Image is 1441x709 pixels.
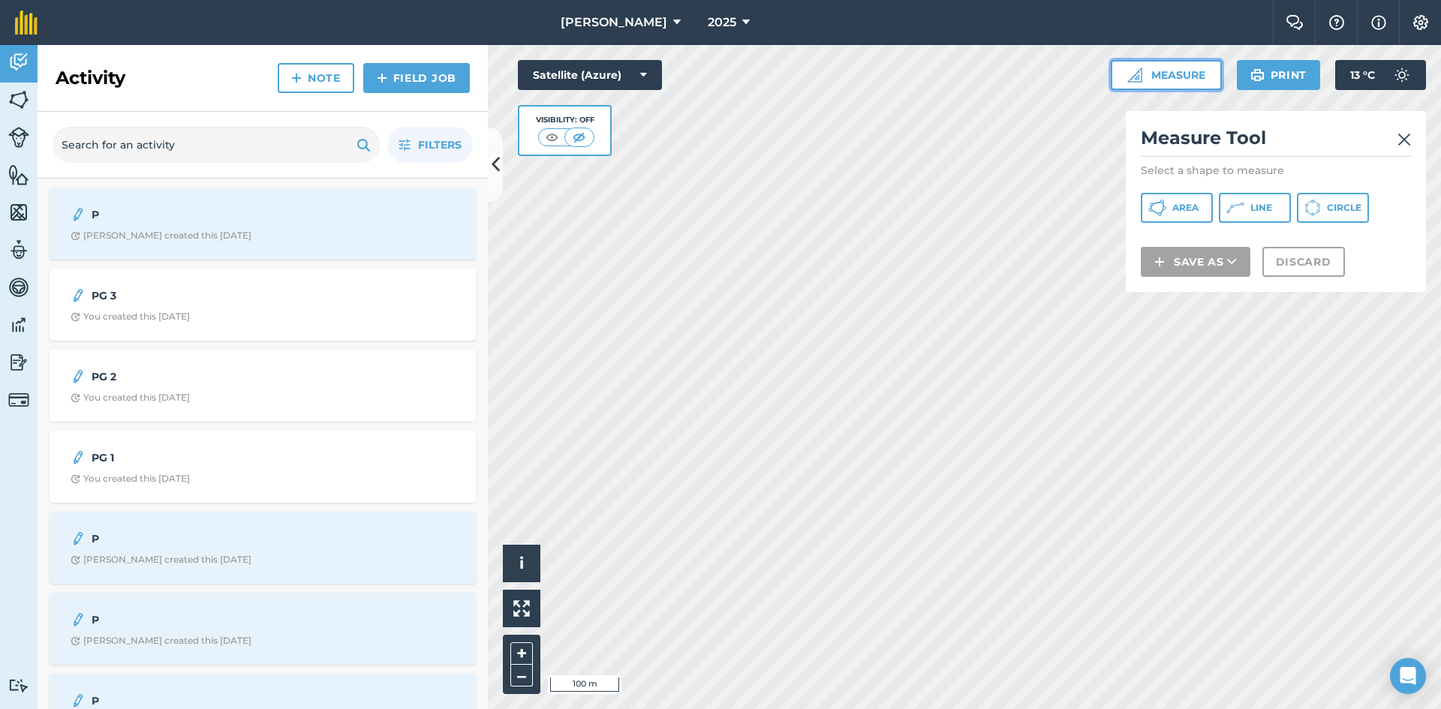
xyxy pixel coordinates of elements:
strong: PG 2 [92,368,329,385]
div: [PERSON_NAME] created this [DATE] [71,554,251,566]
img: svg+xml;base64,PD94bWwgdmVyc2lvbj0iMS4wIiBlbmNvZGluZz0idXRmLTgiPz4KPCEtLSBHZW5lcmF0b3I6IEFkb2JlIE... [8,127,29,148]
div: [PERSON_NAME] created this [DATE] [71,230,251,242]
span: 13 ° C [1350,60,1375,90]
span: Line [1250,202,1272,214]
img: svg+xml;base64,PD94bWwgdmVyc2lvbj0iMS4wIiBlbmNvZGluZz0idXRmLTgiPz4KPCEtLSBHZW5lcmF0b3I6IEFkb2JlIE... [71,449,86,467]
img: svg+xml;base64,PHN2ZyB4bWxucz0iaHR0cDovL3d3dy53My5vcmcvMjAwMC9zdmciIHdpZHRoPSIxNCIgaGVpZ2h0PSIyNC... [291,69,302,87]
button: Line [1219,193,1291,223]
a: Note [278,63,354,93]
img: svg+xml;base64,PHN2ZyB4bWxucz0iaHR0cDovL3d3dy53My5vcmcvMjAwMC9zdmciIHdpZHRoPSIxNCIgaGVpZ2h0PSIyNC... [377,69,387,87]
div: You created this [DATE] [71,473,190,485]
strong: PG 1 [92,449,329,466]
img: fieldmargin Logo [15,11,38,35]
button: + [510,642,533,665]
img: Clock with arrow pointing clockwise [71,636,80,646]
a: PG 3Clock with arrow pointing clockwiseYou created this [DATE] [59,278,467,332]
div: Open Intercom Messenger [1390,658,1426,694]
button: Print [1237,60,1321,90]
button: Measure [1111,60,1222,90]
img: svg+xml;base64,PHN2ZyB4bWxucz0iaHR0cDovL3d3dy53My5vcmcvMjAwMC9zdmciIHdpZHRoPSIyMiIgaGVpZ2h0PSIzMC... [1397,131,1411,149]
img: svg+xml;base64,PD94bWwgdmVyc2lvbj0iMS4wIiBlbmNvZGluZz0idXRmLTgiPz4KPCEtLSBHZW5lcmF0b3I6IEFkb2JlIE... [8,389,29,410]
button: Discard [1262,247,1345,277]
img: svg+xml;base64,PHN2ZyB4bWxucz0iaHR0cDovL3d3dy53My5vcmcvMjAwMC9zdmciIHdpZHRoPSIxOSIgaGVpZ2h0PSIyNC... [356,136,371,154]
img: Two speech bubbles overlapping with the left bubble in the forefront [1286,15,1304,30]
strong: PG 3 [92,287,329,304]
img: Clock with arrow pointing clockwise [71,231,80,241]
img: svg+xml;base64,PD94bWwgdmVyc2lvbj0iMS4wIiBlbmNvZGluZz0idXRmLTgiPz4KPCEtLSBHZW5lcmF0b3I6IEFkb2JlIE... [71,611,86,629]
span: i [519,554,524,572]
img: Clock with arrow pointing clockwise [71,312,80,322]
img: svg+xml;base64,PD94bWwgdmVyc2lvbj0iMS4wIiBlbmNvZGluZz0idXRmLTgiPz4KPCEtLSBHZW5lcmF0b3I6IEFkb2JlIE... [71,287,86,305]
a: Field Job [363,63,470,93]
p: Select a shape to measure [1141,163,1411,178]
img: Four arrows, one pointing top left, one top right, one bottom right and the last bottom left [513,600,530,617]
span: [PERSON_NAME] [561,14,667,32]
img: Clock with arrow pointing clockwise [71,474,80,484]
img: svg+xml;base64,PD94bWwgdmVyc2lvbj0iMS4wIiBlbmNvZGluZz0idXRmLTgiPz4KPCEtLSBHZW5lcmF0b3I6IEFkb2JlIE... [71,530,86,548]
button: Filters [387,127,473,163]
img: svg+xml;base64,PD94bWwgdmVyc2lvbj0iMS4wIiBlbmNvZGluZz0idXRmLTgiPz4KPCEtLSBHZW5lcmF0b3I6IEFkb2JlIE... [71,206,86,224]
span: 2025 [708,14,736,32]
div: You created this [DATE] [71,311,190,323]
img: Clock with arrow pointing clockwise [71,555,80,565]
img: svg+xml;base64,PD94bWwgdmVyc2lvbj0iMS4wIiBlbmNvZGluZz0idXRmLTgiPz4KPCEtLSBHZW5lcmF0b3I6IEFkb2JlIE... [1387,60,1417,90]
img: svg+xml;base64,PHN2ZyB4bWxucz0iaHR0cDovL3d3dy53My5vcmcvMjAwMC9zdmciIHdpZHRoPSIxOSIgaGVpZ2h0PSIyNC... [1250,66,1265,84]
h2: Activity [56,66,125,90]
img: svg+xml;base64,PHN2ZyB4bWxucz0iaHR0cDovL3d3dy53My5vcmcvMjAwMC9zdmciIHdpZHRoPSI1MCIgaGVpZ2h0PSI0MC... [543,130,561,145]
span: Circle [1327,202,1361,214]
strong: P [92,692,329,709]
img: svg+xml;base64,PD94bWwgdmVyc2lvbj0iMS4wIiBlbmNvZGluZz0idXRmLTgiPz4KPCEtLSBHZW5lcmF0b3I6IEFkb2JlIE... [8,351,29,374]
a: PG 2Clock with arrow pointing clockwiseYou created this [DATE] [59,359,467,413]
div: Visibility: Off [536,114,594,126]
a: PClock with arrow pointing clockwise[PERSON_NAME] created this [DATE] [59,602,467,656]
a: PClock with arrow pointing clockwise[PERSON_NAME] created this [DATE] [59,197,467,251]
a: PClock with arrow pointing clockwise[PERSON_NAME] created this [DATE] [59,521,467,575]
img: svg+xml;base64,PHN2ZyB4bWxucz0iaHR0cDovL3d3dy53My5vcmcvMjAwMC9zdmciIHdpZHRoPSI1NiIgaGVpZ2h0PSI2MC... [8,201,29,224]
img: svg+xml;base64,PHN2ZyB4bWxucz0iaHR0cDovL3d3dy53My5vcmcvMjAwMC9zdmciIHdpZHRoPSIxNyIgaGVpZ2h0PSIxNy... [1371,14,1386,32]
input: Search for an activity [53,127,380,163]
button: Satellite (Azure) [518,60,662,90]
img: Ruler icon [1127,68,1142,83]
button: 13 °C [1335,60,1426,90]
button: Area [1141,193,1213,223]
button: Circle [1297,193,1369,223]
img: svg+xml;base64,PHN2ZyB4bWxucz0iaHR0cDovL3d3dy53My5vcmcvMjAwMC9zdmciIHdpZHRoPSI1MCIgaGVpZ2h0PSI0MC... [570,130,588,145]
img: svg+xml;base64,PD94bWwgdmVyc2lvbj0iMS4wIiBlbmNvZGluZz0idXRmLTgiPz4KPCEtLSBHZW5lcmF0b3I6IEFkb2JlIE... [8,314,29,336]
span: Filters [418,137,462,153]
img: svg+xml;base64,PHN2ZyB4bWxucz0iaHR0cDovL3d3dy53My5vcmcvMjAwMC9zdmciIHdpZHRoPSI1NiIgaGVpZ2h0PSI2MC... [8,89,29,111]
img: A cog icon [1412,15,1430,30]
strong: P [92,611,329,628]
h2: Measure Tool [1141,126,1411,157]
span: Area [1172,202,1199,214]
button: – [510,665,533,686]
a: PG 1Clock with arrow pointing clockwiseYou created this [DATE] [59,440,467,494]
strong: P [92,206,329,223]
button: Save as [1141,247,1250,277]
div: You created this [DATE] [71,392,190,404]
img: Clock with arrow pointing clockwise [71,393,80,403]
strong: P [92,530,329,547]
img: svg+xml;base64,PD94bWwgdmVyc2lvbj0iMS4wIiBlbmNvZGluZz0idXRmLTgiPz4KPCEtLSBHZW5lcmF0b3I6IEFkb2JlIE... [8,678,29,692]
img: svg+xml;base64,PD94bWwgdmVyc2lvbj0iMS4wIiBlbmNvZGluZz0idXRmLTgiPz4KPCEtLSBHZW5lcmF0b3I6IEFkb2JlIE... [8,51,29,74]
div: [PERSON_NAME] created this [DATE] [71,635,251,647]
img: svg+xml;base64,PD94bWwgdmVyc2lvbj0iMS4wIiBlbmNvZGluZz0idXRmLTgiPz4KPCEtLSBHZW5lcmF0b3I6IEFkb2JlIE... [71,368,86,386]
img: svg+xml;base64,PD94bWwgdmVyc2lvbj0iMS4wIiBlbmNvZGluZz0idXRmLTgiPz4KPCEtLSBHZW5lcmF0b3I6IEFkb2JlIE... [8,276,29,299]
img: A question mark icon [1328,15,1346,30]
img: svg+xml;base64,PHN2ZyB4bWxucz0iaHR0cDovL3d3dy53My5vcmcvMjAwMC9zdmciIHdpZHRoPSI1NiIgaGVpZ2h0PSI2MC... [8,164,29,186]
img: svg+xml;base64,PHN2ZyB4bWxucz0iaHR0cDovL3d3dy53My5vcmcvMjAwMC9zdmciIHdpZHRoPSIxNCIgaGVpZ2h0PSIyNC... [1154,253,1165,271]
button: i [503,545,540,582]
img: svg+xml;base64,PD94bWwgdmVyc2lvbj0iMS4wIiBlbmNvZGluZz0idXRmLTgiPz4KPCEtLSBHZW5lcmF0b3I6IEFkb2JlIE... [8,239,29,261]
